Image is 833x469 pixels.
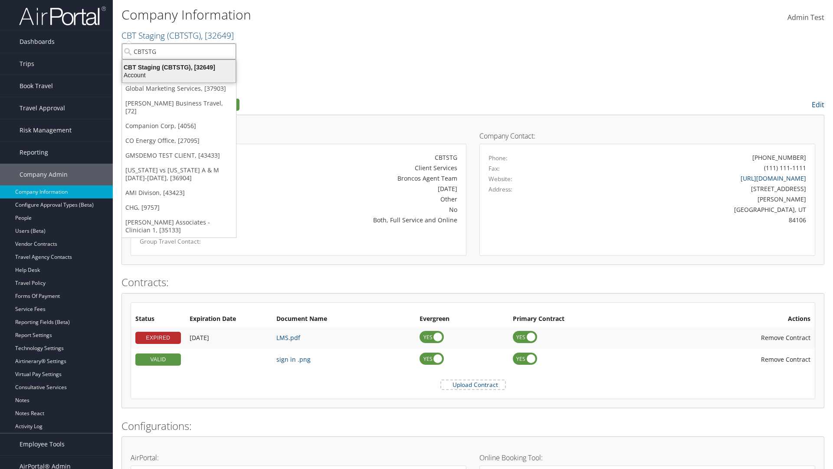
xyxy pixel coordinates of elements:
div: Add/Edit Date [190,334,268,342]
div: [PHONE_NUMBER] [752,153,806,162]
h4: Account Details: [131,132,466,139]
a: [PERSON_NAME] Associates - Clinician 1, [35133] [122,215,236,238]
th: Primary Contract [508,311,654,327]
span: Risk Management [20,119,72,141]
label: Phone: [489,154,508,162]
span: , [ 32649 ] [201,30,234,41]
div: [GEOGRAPHIC_DATA], UT [571,205,807,214]
a: CO Energy Office, [27095] [122,133,236,148]
span: Employee Tools [20,433,65,455]
div: VALID [135,353,181,366]
h2: Company Profile: [121,97,586,112]
a: sign in .png [276,355,311,363]
div: (111) 111-1111 [764,163,806,172]
div: [DATE] [250,184,457,193]
span: Trips [20,53,34,75]
div: Other [250,195,457,204]
div: 84106 [571,215,807,225]
a: Edit [812,100,824,109]
div: EXPIRED [135,332,181,344]
div: Add/Edit Date [190,356,268,363]
div: CBT Staging (CBTSTG), [32649] [117,63,241,71]
label: Group Travel Contact: [140,237,237,246]
label: Upload Contract [441,380,505,389]
th: Expiration Date [185,311,272,327]
label: Address: [489,185,512,194]
input: Search Accounts [122,43,236,59]
div: Client Services [250,163,457,172]
img: airportal-logo.png [19,6,106,26]
span: [DATE] [190,334,209,342]
th: Evergreen [415,311,508,327]
a: [US_STATE] vs [US_STATE] A & M [DATE]-[DATE], [36904] [122,163,236,185]
div: Account [117,71,241,79]
h2: Contracts: [121,275,824,290]
a: Global Marketing Services, [37903] [122,81,236,96]
h2: Configurations: [121,419,824,433]
div: Broncos Agent Team [250,174,457,183]
a: AMI Divison, [43423] [122,185,236,200]
h1: Company Information [121,6,590,24]
a: Companion Corp, [4056] [122,119,236,133]
div: [STREET_ADDRESS] [571,184,807,193]
h4: Online Booking Tool: [479,454,815,461]
h4: AirPortal: [131,454,466,461]
div: [PERSON_NAME] [571,195,807,204]
span: Remove Contract [761,334,810,342]
i: Remove Contract [752,351,761,368]
span: ( CBTSTG ) [167,30,201,41]
i: Remove Contract [752,329,761,346]
div: Both, Full Service and Online [250,215,457,225]
th: Document Name [272,311,415,327]
a: [URL][DOMAIN_NAME] [741,174,806,182]
label: Fax: [489,164,500,173]
span: Admin Test [787,13,824,22]
span: Remove Contract [761,355,810,363]
span: Company Admin [20,164,68,185]
span: Reporting [20,142,48,163]
h4: Company Contact: [479,132,815,139]
div: CBTSTG [250,153,457,162]
a: LMS.pdf [276,334,300,342]
th: Actions [654,311,815,327]
div: No [250,205,457,214]
span: Book Travel [20,75,53,97]
a: GMSDEMO TEST CLIENT, [43433] [122,148,236,163]
a: [PERSON_NAME] Business Travel, [72] [122,96,236,119]
a: CHG, [9757] [122,200,236,215]
span: Travel Approval [20,97,65,119]
th: Status [131,311,185,327]
span: Dashboards [20,31,55,53]
a: Admin Test [787,4,824,31]
label: Website: [489,175,512,183]
a: CBT Staging [121,30,234,41]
